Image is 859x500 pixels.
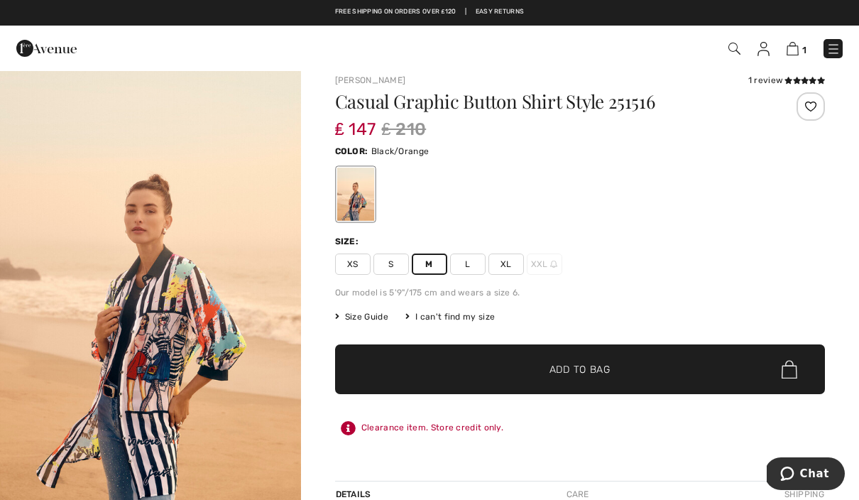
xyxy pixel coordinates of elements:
span: Add to Bag [549,362,611,377]
div: Our model is 5'9"/175 cm and wears a size 6. [335,286,826,299]
a: [PERSON_NAME] [335,75,406,85]
span: XS [335,254,371,275]
span: Black/Orange [371,146,429,156]
div: I can't find my size [405,310,495,323]
div: Black/Orange [337,168,373,221]
img: ring-m.svg [550,261,557,268]
span: XXL [527,254,562,275]
span: L [450,254,486,275]
span: S [373,254,409,275]
a: 1 [787,40,806,57]
img: Shopping Bag [787,42,799,55]
div: Size: [335,235,362,248]
span: M [412,254,447,275]
span: Size Guide [335,310,388,323]
a: Easy Returns [476,7,525,17]
span: ₤ 210 [381,116,426,142]
a: 1ère Avenue [16,40,77,54]
iframe: Opens a widget where you can chat to one of our agents [767,457,845,493]
img: My Info [757,42,770,56]
span: Color: [335,146,368,156]
img: 1ère Avenue [16,34,77,62]
img: Search [728,43,740,55]
a: Free shipping on orders over ₤120 [335,7,456,17]
div: 1 review [748,74,825,87]
div: Clearance item. Store credit only. [335,415,826,441]
span: ₤ 147 [335,105,376,139]
span: | [465,7,466,17]
img: Bag.svg [782,360,797,379]
h1: Casual Graphic Button Shirt Style 251516 [335,92,743,111]
img: Menu [826,42,841,56]
span: 1 [802,45,806,55]
span: XL [488,254,524,275]
button: Add to Bag [335,344,826,394]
